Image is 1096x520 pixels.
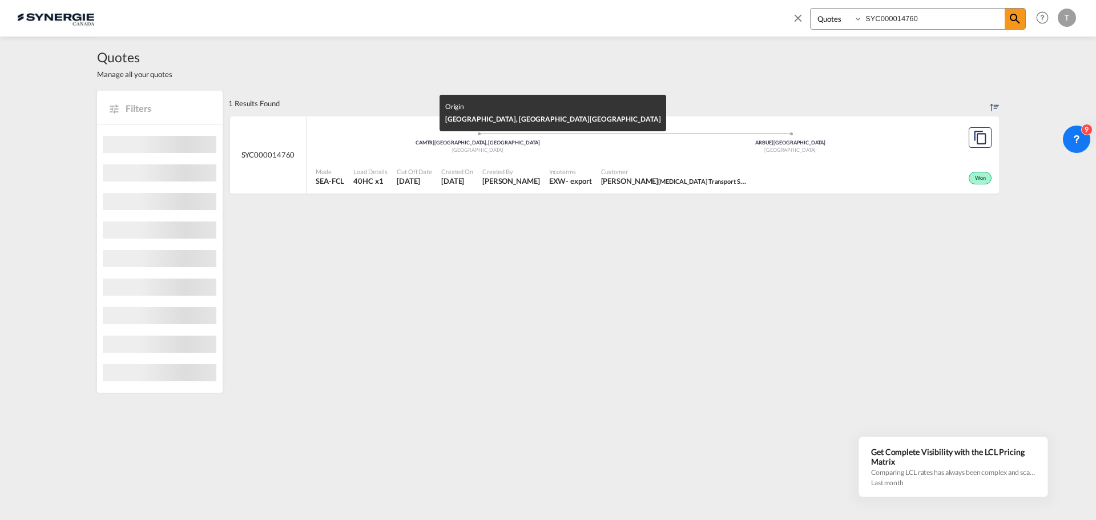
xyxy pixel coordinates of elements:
[241,150,295,160] span: SYC000014760
[549,167,592,176] span: Incoterms
[353,167,388,176] span: Load Details
[482,176,540,186] span: Daniel Dico
[1005,9,1025,29] span: icon-magnify
[1008,12,1022,26] md-icon: icon-magnify
[549,176,592,186] div: EXW export
[416,139,540,146] span: CAMTR [GEOGRAPHIC_DATA], [GEOGRAPHIC_DATA]
[228,91,280,116] div: 1 Results Found
[445,113,661,126] div: [GEOGRAPHIC_DATA], [GEOGRAPHIC_DATA]
[452,147,503,153] span: [GEOGRAPHIC_DATA]
[990,91,999,116] div: Sort by: Created On
[772,139,773,146] span: |
[863,9,1005,29] input: Enter Quotation Number
[97,48,172,66] span: Quotes
[397,167,432,176] span: Cut Off Date
[973,131,987,144] md-icon: assets/icons/custom/copyQuote.svg
[17,5,94,31] img: 1f56c880d42311ef80fc7dca854c8e59.png
[549,176,566,186] div: EXW
[1058,9,1076,27] div: T
[566,176,591,186] div: - export
[316,176,344,186] span: SEA-FCL
[441,176,473,186] span: 15 Sep 2025
[658,176,767,186] span: [MEDICAL_DATA] Transport Service S.A
[97,69,172,79] span: Manage all your quotes
[126,102,211,115] span: Filters
[397,176,432,186] span: 15 Sep 2025
[792,8,810,35] span: icon-close
[1033,8,1052,27] span: Help
[969,172,992,184] div: Won
[1033,8,1058,29] div: Help
[230,116,999,194] div: SYC000014760 assets/icons/custom/ship-fill.svgassets/icons/custom/roll-o-plane.svgOriginMontreal,...
[601,167,750,176] span: Customer
[482,167,540,176] span: Created By
[975,175,989,183] span: Won
[969,127,992,148] button: Copy Quote
[764,147,816,153] span: [GEOGRAPHIC_DATA]
[755,139,825,146] span: ARBUE [GEOGRAPHIC_DATA]
[792,11,804,24] md-icon: icon-close
[353,176,388,186] span: 40HC x 1
[441,167,473,176] span: Created On
[601,176,750,186] span: Francisco Muñoz Talwin Transport Service S.A
[590,115,660,123] span: [GEOGRAPHIC_DATA]
[445,100,661,113] div: Origin
[316,167,344,176] span: Mode
[433,139,434,146] span: |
